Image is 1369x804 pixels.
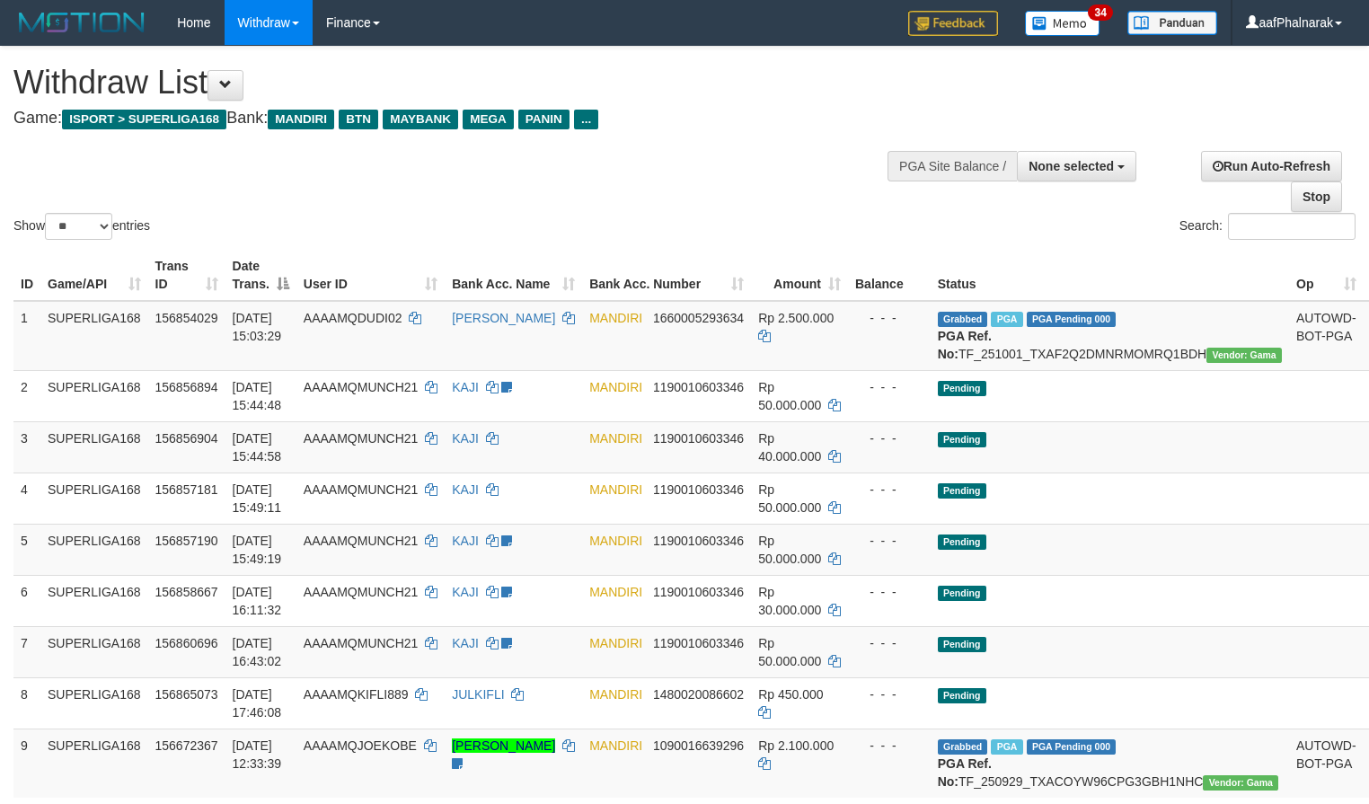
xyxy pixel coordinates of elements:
span: Copy 1190010603346 to clipboard [653,534,744,548]
th: Game/API: activate to sort column ascending [40,250,148,301]
a: KAJI [452,636,479,650]
a: [PERSON_NAME] [452,311,555,325]
td: 1 [13,301,40,371]
th: Date Trans.: activate to sort column descending [225,250,296,301]
span: Pending [938,637,986,652]
span: MANDIRI [589,380,642,394]
td: SUPERLIGA168 [40,575,148,626]
h4: Game: Bank: [13,110,895,128]
span: MANDIRI [589,585,642,599]
span: Copy 1090016639296 to clipboard [653,738,744,753]
span: BTN [339,110,378,129]
div: - - - [855,532,923,550]
button: None selected [1017,151,1136,181]
th: User ID: activate to sort column ascending [296,250,445,301]
span: AAAAMQMUNCH21 [304,431,419,446]
div: - - - [855,429,923,447]
span: [DATE] 16:43:02 [233,636,282,668]
label: Show entries [13,213,150,240]
span: AAAAMQMUNCH21 [304,585,419,599]
th: Bank Acc. Number: activate to sort column ascending [582,250,751,301]
td: SUPERLIGA168 [40,370,148,421]
h1: Withdraw List [13,65,895,101]
span: [DATE] 12:33:39 [233,738,282,771]
span: None selected [1029,159,1114,173]
a: JULKIFLI [452,687,504,702]
td: AUTOWD-BOT-PGA [1289,729,1364,798]
span: Pending [938,688,986,703]
div: - - - [855,309,923,327]
div: - - - [855,634,923,652]
span: [DATE] 15:49:11 [233,482,282,515]
div: - - - [855,481,923,499]
span: Rp 50.000.000 [758,482,821,515]
span: ISPORT > SUPERLIGA168 [62,110,226,129]
span: Rp 50.000.000 [758,380,821,412]
a: KAJI [452,585,479,599]
div: - - - [855,685,923,703]
span: AAAAMQMUNCH21 [304,380,419,394]
th: Op: activate to sort column ascending [1289,250,1364,301]
span: [DATE] 16:11:32 [233,585,282,617]
span: Marked by aafsoycanthlai [991,312,1022,327]
span: Rp 50.000.000 [758,534,821,566]
span: MAYBANK [383,110,458,129]
span: Vendor URL: https://trx31.1velocity.biz [1206,348,1282,363]
img: panduan.png [1127,11,1217,35]
a: KAJI [452,380,479,394]
span: 156857190 [155,534,218,548]
b: PGA Ref. No: [938,756,992,789]
a: Run Auto-Refresh [1201,151,1342,181]
a: [PERSON_NAME] [452,738,555,753]
span: Rp 40.000.000 [758,431,821,464]
th: Amount: activate to sort column ascending [751,250,848,301]
td: SUPERLIGA168 [40,473,148,524]
span: 156856894 [155,380,218,394]
th: ID [13,250,40,301]
img: Button%20Memo.svg [1025,11,1100,36]
div: PGA Site Balance / [888,151,1017,181]
span: Pending [938,483,986,499]
td: 7 [13,626,40,677]
span: MANDIRI [589,482,642,497]
th: Bank Acc. Name: activate to sort column ascending [445,250,582,301]
span: Pending [938,535,986,550]
span: 156856904 [155,431,218,446]
span: MANDIRI [589,738,642,753]
select: Showentries [45,213,112,240]
span: [DATE] 15:49:19 [233,534,282,566]
th: Trans ID: activate to sort column ascending [148,250,225,301]
td: 4 [13,473,40,524]
td: 8 [13,677,40,729]
td: SUPERLIGA168 [40,677,148,729]
span: Rp 2.100.000 [758,738,834,753]
span: Grabbed [938,739,988,755]
span: Rp 450.000 [758,687,823,702]
span: AAAAMQMUNCH21 [304,534,419,548]
td: SUPERLIGA168 [40,729,148,798]
span: [DATE] 15:03:29 [233,311,282,343]
span: AAAAMQMUNCH21 [304,482,419,497]
span: Rp 50.000.000 [758,636,821,668]
span: 156857181 [155,482,218,497]
td: SUPERLIGA168 [40,524,148,575]
span: 156672367 [155,738,218,753]
span: MANDIRI [589,431,642,446]
td: SUPERLIGA168 [40,301,148,371]
td: SUPERLIGA168 [40,626,148,677]
span: PANIN [518,110,570,129]
span: MEGA [463,110,514,129]
div: - - - [855,583,923,601]
td: 3 [13,421,40,473]
span: Copy 1190010603346 to clipboard [653,585,744,599]
td: TF_251001_TXAF2Q2DMNRMOMRQ1BDH [931,301,1289,371]
span: AAAAMQMUNCH21 [304,636,419,650]
td: 2 [13,370,40,421]
span: AAAAMQJOEKOBE [304,738,417,753]
b: PGA Ref. No: [938,329,992,361]
span: MANDIRI [589,534,642,548]
input: Search: [1228,213,1356,240]
span: Copy 1480020086602 to clipboard [653,687,744,702]
span: 156854029 [155,311,218,325]
td: 6 [13,575,40,626]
